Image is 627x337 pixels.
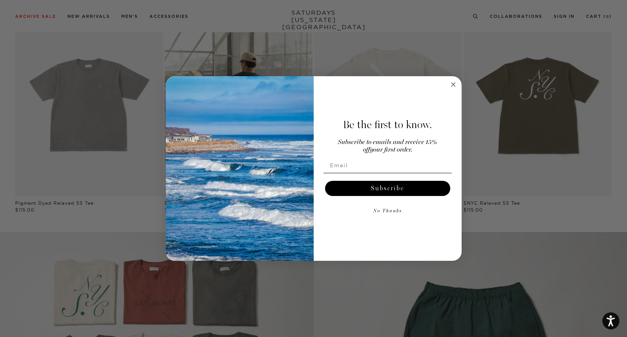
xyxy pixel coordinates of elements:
input: Email [324,158,452,173]
span: Subscribe to emails and receive 15% [338,139,437,146]
span: Be the first to know. [343,118,432,131]
img: 125c788d-000d-4f3e-b05a-1b92b2a23ec9.jpeg [166,76,314,261]
span: off [363,147,370,153]
span: your first order. [370,147,412,153]
button: No Thanks [324,204,452,219]
button: Subscribe [325,181,450,196]
button: Close dialog [449,80,458,89]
